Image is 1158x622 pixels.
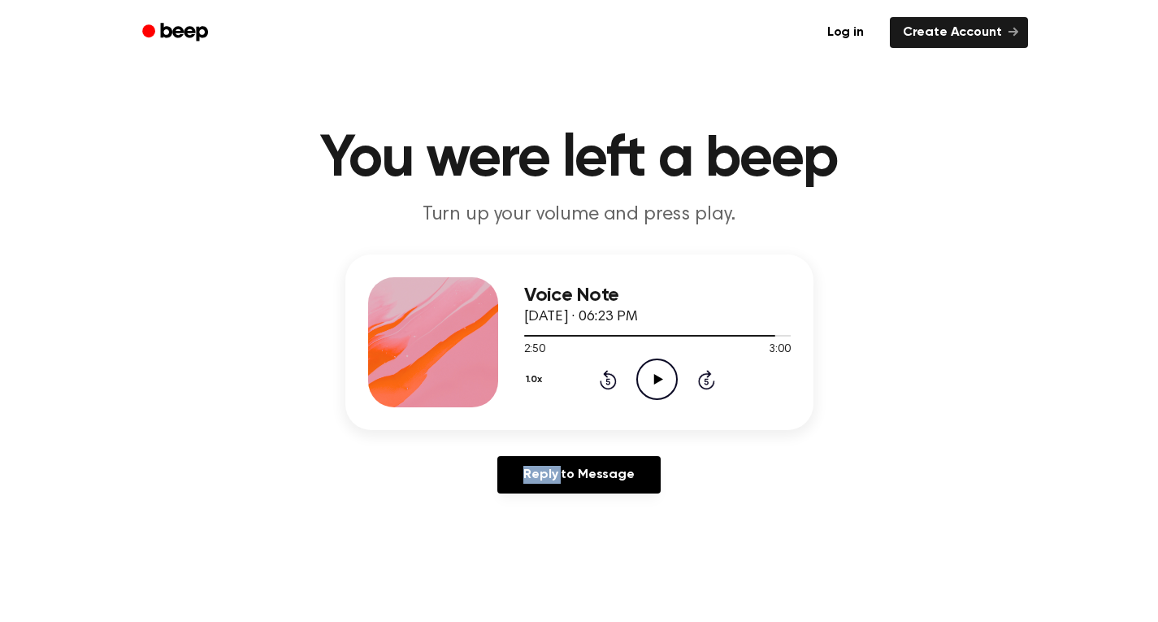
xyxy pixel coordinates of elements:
p: Turn up your volume and press play. [267,202,891,228]
a: Reply to Message [497,456,660,494]
span: 2:50 [524,341,545,359]
a: Create Account [890,17,1028,48]
span: [DATE] · 06:23 PM [524,310,638,324]
button: 1.0x [524,366,549,394]
h1: You were left a beep [163,130,995,189]
span: 3:00 [769,341,790,359]
a: Log in [811,14,880,51]
a: Beep [131,17,223,49]
h3: Voice Note [524,285,791,307]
